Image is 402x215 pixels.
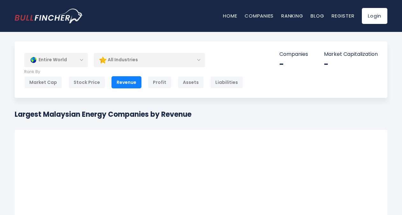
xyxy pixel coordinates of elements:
a: Register [332,12,354,19]
div: Assets [178,76,204,88]
div: Revenue [111,76,141,88]
p: Rank By [24,69,243,75]
div: Entire World [24,53,88,67]
p: Companies [279,51,308,58]
a: Home [223,12,237,19]
p: Market Capitalization [324,51,378,58]
a: Companies [245,12,274,19]
div: Market Cap [24,76,62,88]
a: Login [362,8,387,24]
img: bullfincher logo [15,9,83,23]
div: Liabilities [210,76,243,88]
div: All Industries [94,53,205,67]
div: Stock Price [68,76,105,88]
a: Ranking [281,12,303,19]
div: - [324,59,378,69]
div: - [279,59,308,69]
a: Go to homepage [15,9,83,23]
h1: Largest Malaysian Energy Companies by Revenue [15,109,191,120]
div: Profit [148,76,171,88]
a: Blog [311,12,324,19]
